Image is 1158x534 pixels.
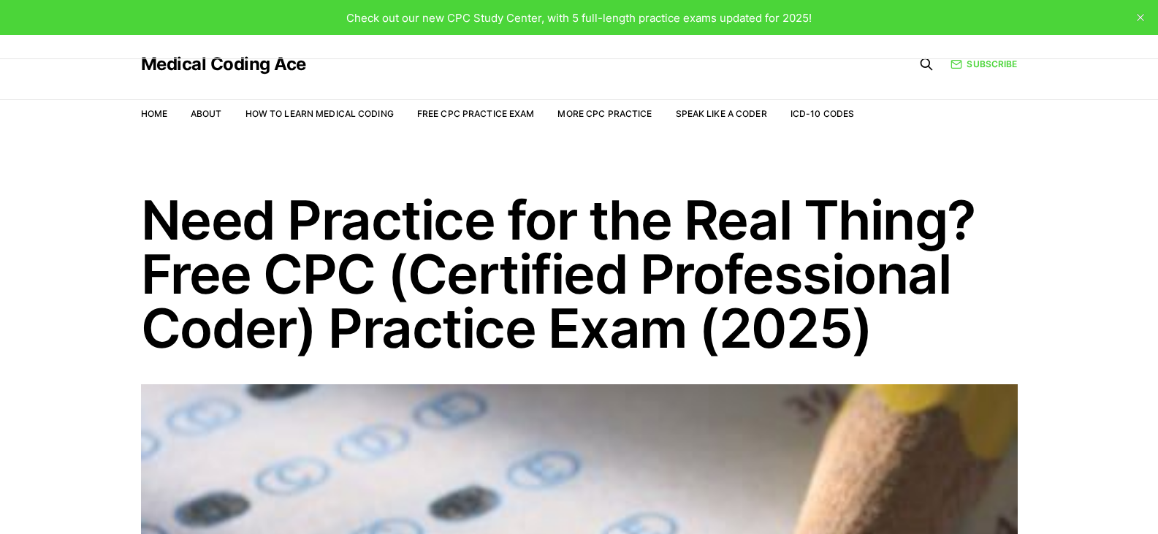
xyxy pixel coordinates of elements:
button: close [1129,6,1152,29]
span: Check out our new CPC Study Center, with 5 full-length practice exams updated for 2025! [346,11,812,25]
a: How to Learn Medical Coding [245,108,394,119]
a: Subscribe [951,57,1017,71]
iframe: portal-trigger [920,462,1158,534]
a: Medical Coding Ace [141,56,306,73]
a: Free CPC Practice Exam [417,108,535,119]
a: Home [141,108,167,119]
a: More CPC Practice [557,108,652,119]
a: Speak Like a Coder [676,108,767,119]
a: ICD-10 Codes [791,108,854,119]
h1: Need Practice for the Real Thing? Free CPC (Certified Professional Coder) Practice Exam (2025) [141,193,1018,355]
a: About [191,108,222,119]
